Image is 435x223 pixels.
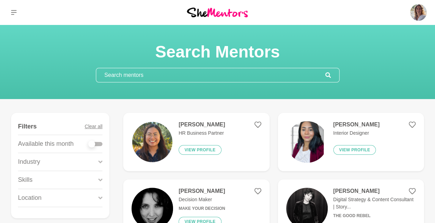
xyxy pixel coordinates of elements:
[18,139,74,149] p: Available this month
[333,121,380,128] h4: [PERSON_NAME]
[132,121,173,163] img: 231d6636be52241877ec7df6b9df3e537ea7a8ca-1080x1080.png
[333,188,416,195] h4: [PERSON_NAME]
[179,196,225,203] p: Decision Maker
[410,4,427,21] img: Rafa Tadielo
[333,213,416,218] h6: The Good Rebel
[18,175,33,185] p: Skills
[18,123,37,131] h4: Filters
[179,188,225,195] h4: [PERSON_NAME]
[18,193,42,203] p: Location
[179,145,221,155] button: View profile
[286,121,328,163] img: 672c9e0f5c28f94a877040268cd8e7ac1f2c7f14-1080x1350.png
[179,121,225,128] h4: [PERSON_NAME]
[96,42,339,62] h1: Search Mentors
[179,206,225,211] h6: Make Your Decision
[179,130,225,137] p: HR Business Partner
[18,157,40,167] p: Industry
[96,68,325,82] input: Search mentors
[278,113,424,171] a: [PERSON_NAME]Interior DesignerView profile
[333,196,416,211] p: Digital Strategy & Content Consultant | Story...
[333,130,380,137] p: Interior Designer
[333,145,376,155] button: View profile
[85,118,102,135] button: Clear all
[187,8,248,17] img: She Mentors Logo
[123,113,269,171] a: [PERSON_NAME]HR Business PartnerView profile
